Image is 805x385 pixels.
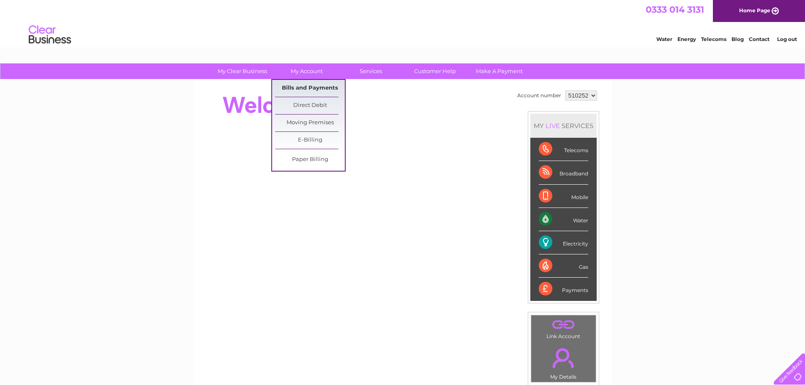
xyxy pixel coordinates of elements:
[336,63,406,79] a: Services
[777,36,797,42] a: Log out
[677,36,696,42] a: Energy
[272,63,341,79] a: My Account
[207,63,277,79] a: My Clear Business
[539,278,588,300] div: Payments
[533,343,594,373] a: .
[28,22,71,48] img: logo.png
[539,254,588,278] div: Gas
[539,231,588,254] div: Electricity
[749,36,770,42] a: Contact
[533,317,594,332] a: .
[275,97,345,114] a: Direct Debit
[531,341,596,382] td: My Details
[275,132,345,149] a: E-Billing
[530,114,597,138] div: MY SERVICES
[515,88,563,103] td: Account number
[539,185,588,208] div: Mobile
[464,63,534,79] a: Make A Payment
[701,36,726,42] a: Telecoms
[531,315,596,341] td: Link Account
[544,122,562,130] div: LIVE
[539,208,588,231] div: Water
[400,63,470,79] a: Customer Help
[275,80,345,97] a: Bills and Payments
[656,36,672,42] a: Water
[539,138,588,161] div: Telecoms
[203,5,603,41] div: Clear Business is a trading name of Verastar Limited (registered in [GEOGRAPHIC_DATA] No. 3667643...
[539,161,588,184] div: Broadband
[731,36,744,42] a: Blog
[646,4,704,15] a: 0333 014 3131
[275,115,345,131] a: Moving Premises
[275,151,345,168] a: Paper Billing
